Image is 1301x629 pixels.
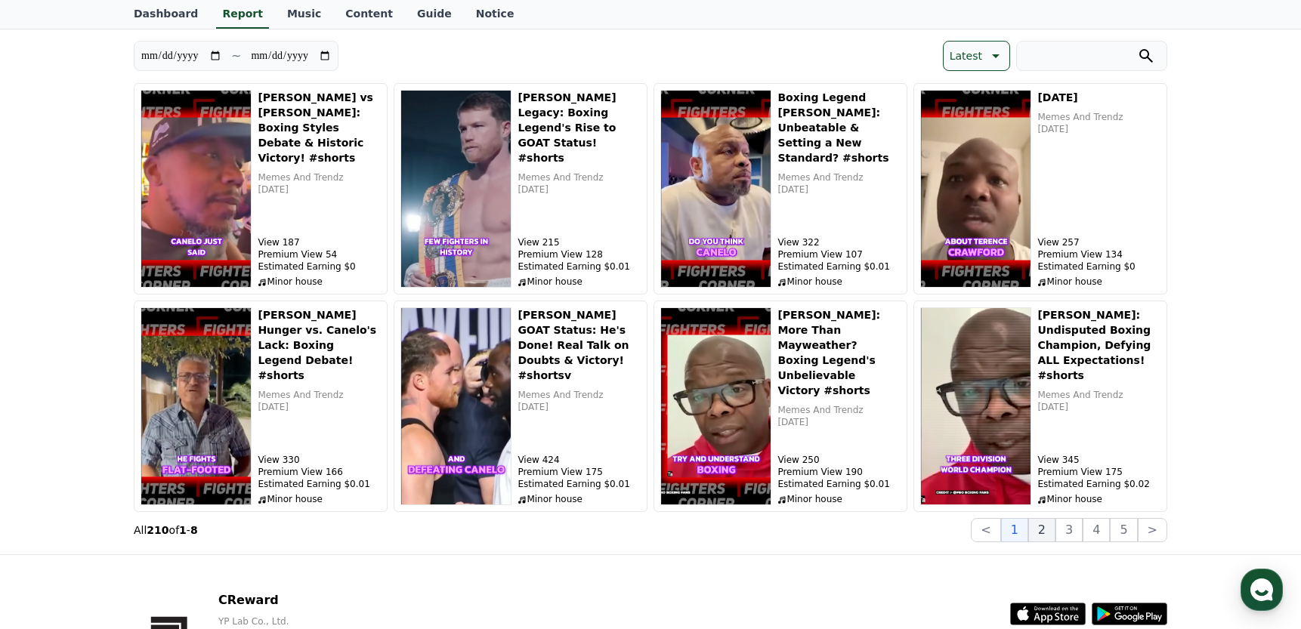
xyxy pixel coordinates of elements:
[1083,518,1110,542] button: 4
[777,248,901,261] p: Premium View 107
[1037,123,1160,135] p: [DATE]
[518,171,641,183] p: Memes And Trendz
[258,493,381,505] p: Minor house
[134,301,388,512] button: Crawford's Hunger vs. Canelo's Lack: Boxing Legend Debate! #shorts [PERSON_NAME] Hunger vs. Canel...
[1037,454,1160,466] p: View 345
[1037,493,1160,505] p: Minor house
[179,524,187,536] strong: 1
[224,501,261,513] span: Settings
[218,615,471,627] p: YP Lab Co., Ltd.
[777,276,901,288] p: Minor house
[400,90,511,288] img: Crawford's Legacy: Boxing Legend's Rise to GOAT Status! #shorts
[100,479,195,516] a: Messages
[777,90,901,165] h5: Boxing Legend [PERSON_NAME]: Unbeatable & Setting a New Standard? #shorts
[1037,111,1160,123] p: Memes And Trendz
[777,307,901,398] h5: [PERSON_NAME]: More Than Mayweather? Boxing Legend's Unbelievable Victory #shorts
[134,83,388,294] button: Crawford vs Mayweather: Boxing Styles Debate & Historic Victory! #shorts [PERSON_NAME] vs [PERSON...
[777,478,901,490] p: Estimated Earning $0.01
[1037,261,1160,273] p: Estimated Earning $0
[1037,307,1160,383] h5: [PERSON_NAME]: Undisputed Boxing Champion, Defying ALL Expectations! #shorts
[1037,248,1160,261] p: Premium View 134
[258,466,381,478] p: Premium View 166
[518,276,641,288] p: Minor house
[518,183,641,196] p: [DATE]
[1037,401,1160,413] p: [DATE]
[660,307,771,505] img: Crawford: More Than Mayweather? Boxing Legend's Unbelievable Victory #shorts
[1037,90,1160,105] h5: [DATE]
[920,307,1031,505] img: Crawford: Undisputed Boxing Champion, Defying ALL Expectations! #shorts
[134,523,198,538] p: All of -
[518,261,641,273] p: Estimated Earning $0.01
[1138,518,1167,542] button: >
[913,301,1167,512] button: Crawford: Undisputed Boxing Champion, Defying ALL Expectations! #shorts [PERSON_NAME]: Undisputed...
[518,307,641,383] h5: [PERSON_NAME] GOAT Status: He's Done! Real Talk on Doubts & Victory! #shortsv
[518,248,641,261] p: Premium View 128
[1037,236,1160,248] p: View 257
[1110,518,1137,542] button: 5
[147,524,168,536] strong: 210
[5,479,100,516] a: Home
[660,90,771,288] img: Boxing Legend Crawford: Unbeatable & Setting a New Standard? #shorts
[518,478,641,490] p: Estimated Earning $0.01
[141,90,252,288] img: Crawford vs Mayweather: Boxing Styles Debate & Historic Victory! #shorts
[231,47,241,65] p: ~
[258,171,381,183] p: Memes And Trendz
[258,236,381,248] p: View 187
[920,90,1031,288] img: September 19, 2025
[518,90,641,165] h5: [PERSON_NAME] Legacy: Boxing Legend's Rise to GOAT Status! #shorts
[258,454,381,466] p: View 330
[950,45,982,66] p: Latest
[1037,478,1160,490] p: Estimated Earning $0.02
[777,493,901,505] p: Minor house
[777,404,901,416] p: Memes And Trendz
[943,41,1010,71] button: Latest
[518,466,641,478] p: Premium View 175
[1037,276,1160,288] p: Minor house
[654,83,907,294] button: Boxing Legend Crawford: Unbeatable & Setting a New Standard? #shorts Boxing Legend [PERSON_NAME]:...
[1055,518,1083,542] button: 3
[777,183,901,196] p: [DATE]
[125,502,170,514] span: Messages
[394,301,647,512] button: Crawford's GOAT Status: He's Done! Real Talk on Doubts & Victory! #shortsv [PERSON_NAME] GOAT Sta...
[195,479,290,516] a: Settings
[258,478,381,490] p: Estimated Earning $0.01
[777,261,901,273] p: Estimated Earning $0.01
[1037,466,1160,478] p: Premium View 175
[190,524,198,536] strong: 8
[518,454,641,466] p: View 424
[400,307,511,505] img: Crawford's GOAT Status: He's Done! Real Talk on Doubts & Victory! #shortsv
[258,307,381,383] h5: [PERSON_NAME] Hunger vs. Canelo's Lack: Boxing Legend Debate! #shorts
[258,276,381,288] p: Minor house
[258,261,381,273] p: Estimated Earning $0
[518,236,641,248] p: View 215
[258,401,381,413] p: [DATE]
[777,454,901,466] p: View 250
[141,307,252,505] img: Crawford's Hunger vs. Canelo's Lack: Boxing Legend Debate! #shorts
[218,591,471,609] p: CReward
[258,183,381,196] p: [DATE]
[518,389,641,401] p: Memes And Trendz
[913,83,1167,294] button: September 19, 2025 [DATE] Memes And Trendz [DATE] View 257 Premium View 134 Estimated Earning $0 ...
[1037,389,1160,401] p: Memes And Trendz
[1001,518,1028,542] button: 1
[258,389,381,401] p: Memes And Trendz
[777,416,901,428] p: [DATE]
[518,493,641,505] p: Minor house
[394,83,647,294] button: Crawford's Legacy: Boxing Legend's Rise to GOAT Status! #shorts [PERSON_NAME] Legacy: Boxing Lege...
[971,518,1000,542] button: <
[654,301,907,512] button: Crawford: More Than Mayweather? Boxing Legend's Unbelievable Victory #shorts [PERSON_NAME]: More ...
[1028,518,1055,542] button: 2
[777,236,901,248] p: View 322
[258,90,381,165] h5: [PERSON_NAME] vs [PERSON_NAME]: Boxing Styles Debate & Historic Victory! #shorts
[258,248,381,261] p: Premium View 54
[39,501,65,513] span: Home
[518,401,641,413] p: [DATE]
[777,171,901,183] p: Memes And Trendz
[777,466,901,478] p: Premium View 190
